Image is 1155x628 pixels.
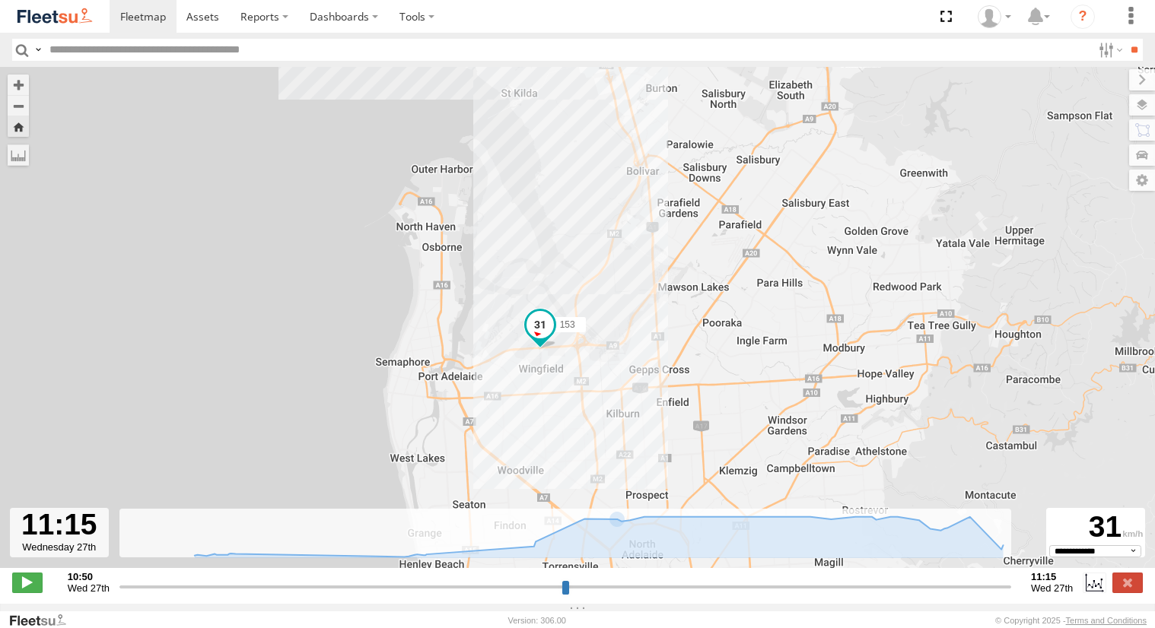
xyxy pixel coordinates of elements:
label: Play/Stop [12,572,43,592]
span: Wed 27th Aug 2025 [68,582,110,594]
div: © Copyright 2025 - [995,616,1147,625]
span: Wed 27th Aug 2025 [1031,582,1073,594]
a: Visit our Website [8,613,78,628]
label: Measure [8,144,29,166]
label: Search Filter Options [1093,39,1125,61]
button: Zoom out [8,95,29,116]
div: Kellie Roberts [972,5,1017,28]
div: Version: 306.00 [508,616,566,625]
label: Map Settings [1129,170,1155,191]
strong: 11:15 [1031,571,1073,582]
button: Zoom Home [8,116,29,137]
span: 153 [560,319,575,330]
strong: 10:50 [68,571,110,582]
img: fleetsu-logo-horizontal.svg [15,6,94,27]
button: Zoom in [8,75,29,95]
a: Terms and Conditions [1066,616,1147,625]
label: Search Query [32,39,44,61]
i: ? [1071,5,1095,29]
div: 31 [1048,510,1143,545]
label: Close [1112,572,1143,592]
